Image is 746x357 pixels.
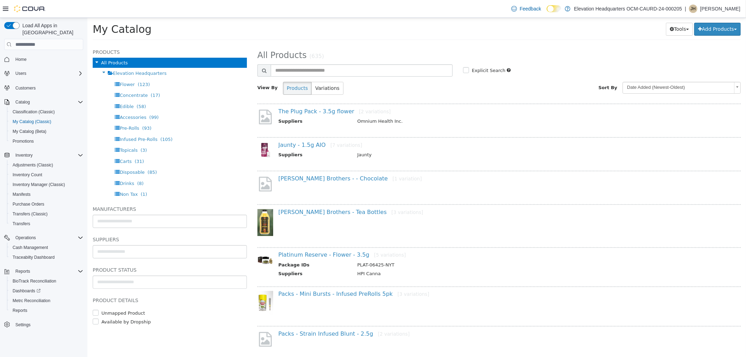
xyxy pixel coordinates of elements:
a: Reports [10,306,30,315]
button: Users [1,69,86,78]
div: Jadden Hamilton [689,5,697,13]
button: Promotions [7,136,86,146]
span: Topicals [32,130,50,135]
span: (8) [50,163,56,168]
button: My Catalog (Beta) [7,127,86,136]
p: Elevation Headquarters OCM-CAURD-24-000205 [574,5,682,13]
a: Date Added (Newest-Oldest) [535,64,653,76]
span: View By [170,67,190,72]
span: Purchase Orders [13,201,44,207]
span: Reports [13,308,27,313]
label: Available by Dropship [12,301,63,308]
a: Inventory Count [10,171,45,179]
span: Catalog [15,99,30,105]
img: missing-image.png [170,158,186,175]
a: Platinum Reserve - Flower - 3.5g[5 variations] [191,234,319,240]
h5: Product Status [5,248,159,256]
a: Home [13,55,29,64]
button: Inventory [13,151,35,159]
h5: Product Details [5,278,159,287]
span: Infused Pre-Rolls [32,119,70,124]
span: BioTrack Reconciliation [10,277,83,285]
button: Inventory Count [7,170,86,180]
a: Classification (Classic) [10,108,58,116]
button: Reports [13,267,33,276]
span: Pre-Rolls [32,108,52,113]
a: Transfers [10,220,33,228]
span: Classification (Classic) [10,108,83,116]
span: Transfers (Classic) [13,211,48,217]
span: Concentrate [32,75,60,80]
a: Inventory Manager (Classic) [10,180,68,189]
button: Catalog [1,97,86,107]
a: The Plug Pack - 3.5g flower[2 variations] [191,90,304,97]
span: Reports [13,267,83,276]
h5: Suppliers [5,217,159,226]
span: Edible [32,86,46,91]
span: Accessories [32,97,59,102]
span: Carts [32,141,44,146]
button: Tools [578,5,605,18]
span: Classification (Classic) [13,109,55,115]
a: BioTrack Reconciliation [10,277,59,285]
button: Purchase Orders [7,199,86,209]
span: Inventory Count [13,172,42,178]
a: Transfers (Classic) [10,210,50,218]
button: Catalog [13,98,33,106]
span: Load All Apps in [GEOGRAPHIC_DATA] [20,22,83,36]
button: Manifests [7,190,86,199]
span: Cash Management [13,245,48,250]
span: (99) [62,97,71,102]
span: Feedback [520,5,541,12]
span: Home [15,57,27,62]
span: Reports [10,306,83,315]
button: Traceabilty Dashboard [7,252,86,262]
button: Cash Management [7,243,86,252]
input: Dark Mode [547,5,561,13]
span: (85) [60,152,70,157]
span: Elevation Headquarters [26,53,79,58]
a: Dashboards [7,286,86,296]
a: Packs - Mini Bursts - Infused PreRolls 5pk[3 variations] [191,273,342,279]
span: Disposable [32,152,57,157]
button: Transfers [7,219,86,229]
th: Package IDs [191,244,265,252]
span: Adjustments (Classic) [13,162,53,168]
h5: Products [5,30,159,38]
button: Variations [224,64,256,77]
span: Inventory Count [10,171,83,179]
span: Non Tax [32,174,50,179]
span: (3) [53,130,59,135]
span: Transfers [13,221,30,227]
img: 150 [170,273,186,297]
small: [3 variations] [304,192,336,197]
h5: Manufacturers [5,187,159,195]
button: Classification (Classic) [7,107,86,117]
th: Suppliers [191,134,265,142]
label: Explicit Search [383,49,418,56]
p: | [685,5,686,13]
th: Suppliers [191,252,265,261]
span: (17) [63,75,73,80]
button: Inventory Manager (Classic) [7,180,86,190]
span: (58) [49,86,59,91]
p: [PERSON_NAME] [700,5,740,13]
button: Reports [7,306,86,315]
img: missing-image.png [170,313,186,330]
span: Manifests [13,192,30,197]
td: PLAT-06425-NYT [265,244,633,252]
span: Settings [13,320,83,329]
span: (105) [73,119,85,124]
span: Reports [15,269,30,274]
a: Jaunty - 1.5g AIO[7 variations] [191,124,275,130]
img: Cova [14,5,45,12]
span: Traceabilty Dashboard [13,255,55,260]
button: Users [13,69,29,78]
span: Cash Management [10,243,83,252]
span: Operations [15,235,36,241]
img: 150 [170,234,186,250]
nav: Complex example [4,51,83,348]
a: [PERSON_NAME] Brothers - Tea Bottles[3 variations] [191,191,336,198]
label: Unmapped Product [12,292,58,299]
